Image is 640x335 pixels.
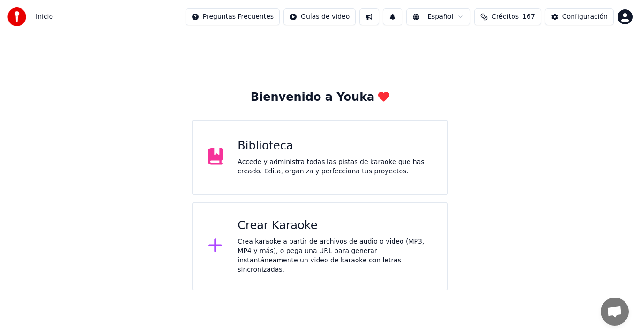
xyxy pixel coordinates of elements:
[545,8,614,25] button: Configuración
[238,157,432,176] div: Accede y administra todas las pistas de karaoke que has creado. Edita, organiza y perfecciona tus...
[283,8,356,25] button: Guías de video
[36,12,53,22] nav: breadcrumb
[186,8,280,25] button: Preguntas Frecuentes
[562,12,608,22] div: Configuración
[238,218,432,233] div: Crear Karaoke
[474,8,541,25] button: Créditos167
[601,298,629,326] a: Chat abierto
[36,12,53,22] span: Inicio
[238,237,432,275] div: Crea karaoke a partir de archivos de audio o video (MP3, MP4 y más), o pega una URL para generar ...
[522,12,535,22] span: 167
[7,7,26,26] img: youka
[251,90,390,105] div: Bienvenido a Youka
[238,139,432,154] div: Biblioteca
[491,12,519,22] span: Créditos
